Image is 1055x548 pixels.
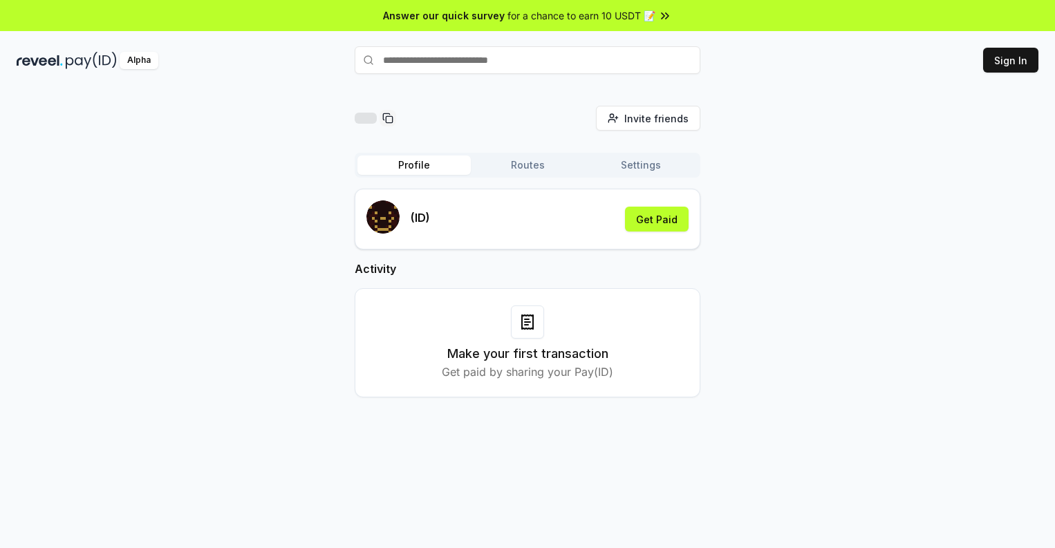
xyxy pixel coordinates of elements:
img: pay_id [66,52,117,69]
img: reveel_dark [17,52,63,69]
p: Get paid by sharing your Pay(ID) [442,363,613,380]
button: Get Paid [625,207,689,232]
h2: Activity [355,261,700,277]
button: Profile [357,155,471,175]
span: Answer our quick survey [383,8,505,23]
button: Settings [584,155,698,175]
span: Invite friends [624,111,689,126]
button: Sign In [983,48,1038,73]
div: Alpha [120,52,158,69]
button: Invite friends [596,106,700,131]
h3: Make your first transaction [447,344,608,363]
p: (ID) [411,209,430,226]
span: for a chance to earn 10 USDT 📝 [507,8,655,23]
button: Routes [471,155,584,175]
